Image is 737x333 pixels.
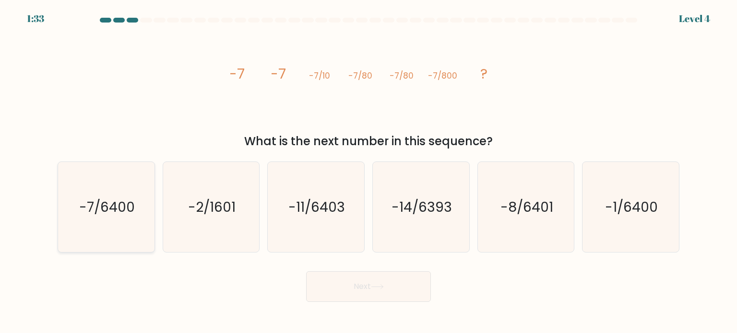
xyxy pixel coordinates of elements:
[428,70,457,81] tspan: -7/800
[289,197,345,216] text: -11/6403
[500,197,553,216] text: -8/6401
[306,271,431,302] button: Next
[480,64,487,83] tspan: ?
[390,70,414,81] tspan: -7/80
[271,64,286,83] tspan: -7
[79,197,135,216] text: -7/6400
[309,70,330,81] tspan: -7/10
[392,197,452,216] text: -14/6393
[63,133,674,150] div: What is the next number in this sequence?
[348,70,372,81] tspan: -7/80
[27,11,44,26] div: 1:33
[605,197,658,216] text: -1/6400
[679,11,710,26] div: Level 4
[229,64,245,83] tspan: -7
[188,197,236,216] text: -2/1601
